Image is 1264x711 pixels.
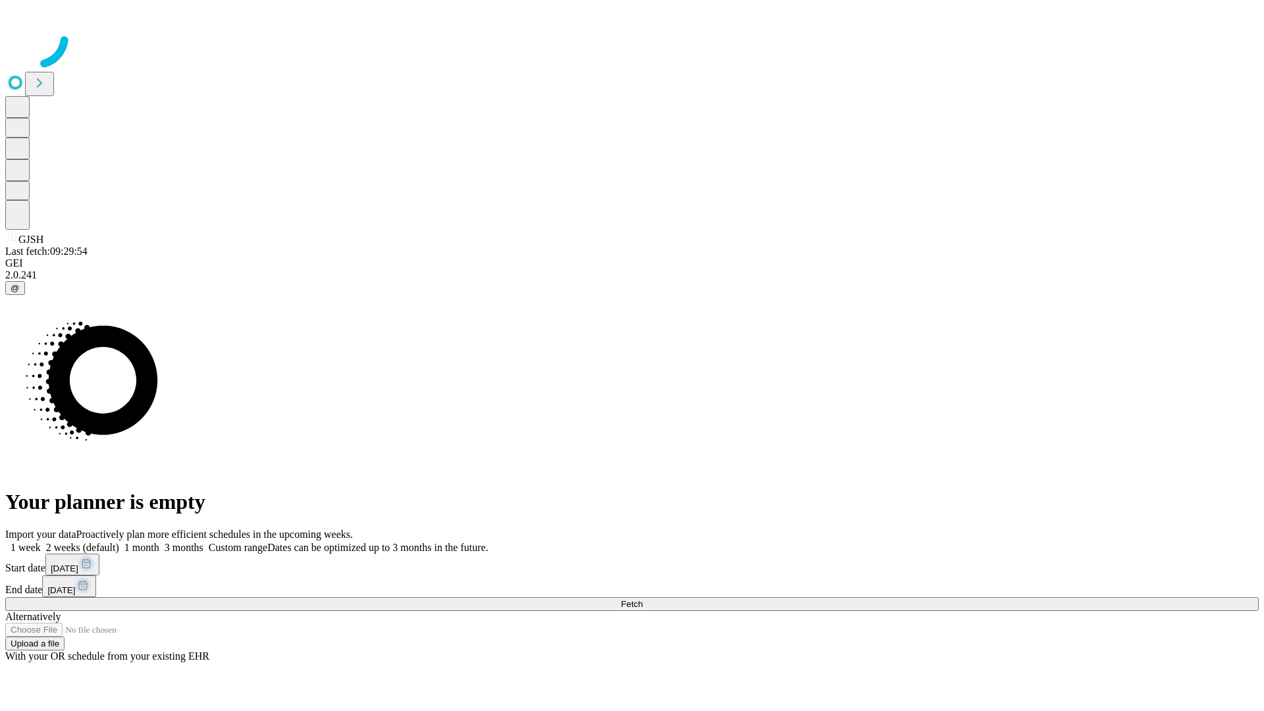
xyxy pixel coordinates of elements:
[124,542,159,553] span: 1 month
[5,575,1259,597] div: End date
[621,599,643,609] span: Fetch
[209,542,267,553] span: Custom range
[76,529,353,540] span: Proactively plan more efficient schedules in the upcoming weeks.
[18,234,43,245] span: GJSH
[267,542,488,553] span: Dates can be optimized up to 3 months in the future.
[45,554,99,575] button: [DATE]
[47,585,75,595] span: [DATE]
[11,542,41,553] span: 1 week
[46,542,119,553] span: 2 weeks (default)
[42,575,96,597] button: [DATE]
[5,611,61,622] span: Alternatively
[5,529,76,540] span: Import your data
[51,564,78,573] span: [DATE]
[5,597,1259,611] button: Fetch
[5,257,1259,269] div: GEI
[5,637,65,650] button: Upload a file
[5,281,25,295] button: @
[11,283,20,293] span: @
[5,269,1259,281] div: 2.0.241
[5,490,1259,514] h1: Your planner is empty
[5,650,209,662] span: With your OR schedule from your existing EHR
[5,246,88,257] span: Last fetch: 09:29:54
[5,554,1259,575] div: Start date
[165,542,203,553] span: 3 months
